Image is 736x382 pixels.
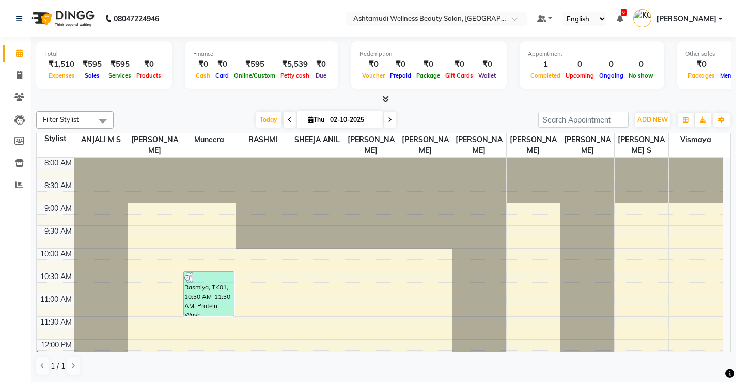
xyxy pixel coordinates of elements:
[685,72,717,79] span: Packages
[193,58,213,70] div: ₹0
[443,72,476,79] span: Gift Cards
[236,133,290,146] span: RASHMI
[387,58,414,70] div: ₹0
[685,58,717,70] div: ₹0
[38,294,74,305] div: 11:00 AM
[42,203,74,214] div: 9:00 AM
[414,58,443,70] div: ₹0
[46,72,77,79] span: Expenses
[182,133,236,146] span: Muneera
[106,72,134,79] span: Services
[637,116,668,124] span: ADD NEW
[528,58,563,70] div: 1
[626,58,656,70] div: 0
[443,58,476,70] div: ₹0
[359,58,387,70] div: ₹0
[507,133,560,157] span: [PERSON_NAME]
[42,158,74,169] div: 8:00 AM
[44,58,79,70] div: ₹1,510
[44,50,164,58] div: Total
[621,9,627,16] span: 6
[26,4,97,33] img: logo
[398,133,452,157] span: [PERSON_NAME]
[615,133,668,157] span: [PERSON_NAME] S
[37,133,74,144] div: Stylist
[134,58,164,70] div: ₹0
[193,72,213,79] span: Cash
[635,113,670,127] button: ADD NEW
[213,58,231,70] div: ₹0
[633,9,651,27] img: KOTTIYAM ASHTAMUDI
[597,72,626,79] span: Ongoing
[327,112,379,128] input: 2025-10-02
[656,13,716,24] span: [PERSON_NAME]
[114,4,159,33] b: 08047224946
[256,112,281,128] span: Today
[476,58,498,70] div: ₹0
[278,72,312,79] span: Petty cash
[38,249,74,259] div: 10:00 AM
[184,272,234,316] div: Rasmiya, TK01, 10:30 AM-11:30 AM, Protein Wash
[617,14,623,23] a: 6
[106,58,134,70] div: ₹595
[626,72,656,79] span: No show
[476,72,498,79] span: Wallet
[305,116,327,124] span: Thu
[414,72,443,79] span: Package
[278,58,312,70] div: ₹5,539
[563,58,597,70] div: 0
[231,72,278,79] span: Online/Custom
[134,72,164,79] span: Products
[387,72,414,79] span: Prepaid
[359,72,387,79] span: Voucher
[528,72,563,79] span: Completed
[290,133,344,146] span: SHEEJA ANIL
[51,361,65,372] span: 1 / 1
[38,317,74,328] div: 11:30 AM
[563,72,597,79] span: Upcoming
[312,58,330,70] div: ₹0
[313,72,329,79] span: Due
[344,133,398,157] span: [PERSON_NAME]
[213,72,231,79] span: Card
[79,58,106,70] div: ₹595
[43,115,79,124] span: Filter Stylist
[231,58,278,70] div: ₹595
[669,133,723,146] span: Vismaya
[452,133,506,157] span: [PERSON_NAME]
[560,133,614,157] span: [PERSON_NAME]
[359,50,498,58] div: Redemption
[538,112,629,128] input: Search Appointment
[193,50,330,58] div: Finance
[82,72,102,79] span: Sales
[42,180,74,191] div: 8:30 AM
[74,133,128,146] span: ANJALI M S
[39,340,74,350] div: 12:00 PM
[38,271,74,282] div: 10:30 AM
[128,133,182,157] span: [PERSON_NAME]
[42,226,74,237] div: 9:30 AM
[528,50,656,58] div: Appointment
[597,58,626,70] div: 0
